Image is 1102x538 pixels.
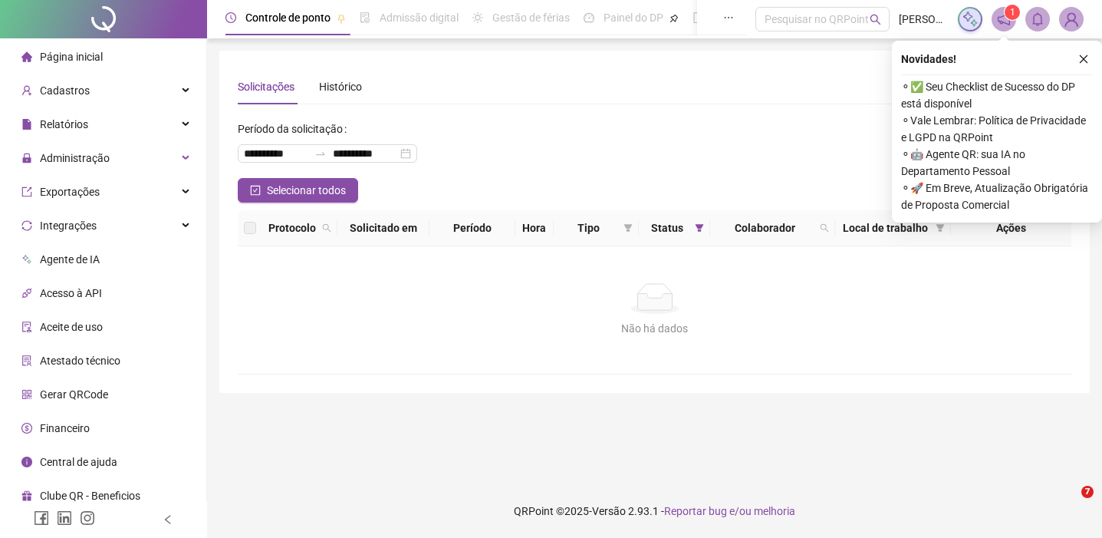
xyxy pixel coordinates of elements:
label: Período da solicitação [238,117,353,141]
span: Central de ajuda [40,456,117,468]
span: filter [695,223,704,233]
span: left [163,514,173,525]
span: search [820,223,829,233]
span: filter [692,216,707,239]
span: ⚬ ✅ Seu Checklist de Sucesso do DP está disponível [901,78,1093,112]
span: book [692,12,703,23]
img: sparkle-icon.fc2bf0ac1784a2077858766a79e2daf3.svg [962,11,979,28]
span: close [1078,54,1089,64]
span: filter [623,223,633,233]
span: Tipo [560,219,617,236]
span: qrcode [21,389,32,400]
span: swap-right [314,147,327,160]
span: [PERSON_NAME] [899,11,949,28]
img: 66628 [1060,8,1083,31]
span: Integrações [40,219,97,232]
span: Controle de ponto [245,12,331,24]
span: api [21,288,32,299]
span: filter [620,216,636,239]
span: Gestão de férias [492,12,570,24]
span: Financeiro [40,422,90,434]
span: Cadastros [40,84,90,97]
span: audit [21,322,32,332]
span: bell [1031,12,1044,26]
span: file-done [360,12,370,23]
span: search [870,14,881,25]
span: sync [21,220,32,231]
span: Relatórios [40,118,88,130]
span: Painel do DP [604,12,663,24]
span: facebook [34,510,49,526]
span: notification [997,12,1011,26]
span: Versão [592,505,626,517]
span: clock-circle [225,12,236,23]
div: Não há dados [256,320,1053,337]
span: instagram [80,510,95,526]
span: Reportar bug e/ou melhoria [664,505,795,517]
span: pushpin [669,14,679,23]
span: Protocolo [268,219,316,236]
span: file [21,119,32,130]
span: sun [472,12,483,23]
div: Ações [957,219,1065,236]
button: Selecionar todos [238,178,358,203]
span: ⚬ Vale Lembrar: Política de Privacidade e LGPD na QRPoint [901,112,1093,146]
th: Período [429,210,515,246]
footer: QRPoint © 2025 - 2.93.1 - [207,484,1102,538]
span: Exportações [40,186,100,198]
span: Selecionar todos [267,182,346,199]
span: Status [645,219,689,236]
span: Admissão digital [380,12,459,24]
span: filter [933,216,948,239]
th: Solicitado em [337,210,429,246]
span: check-square [250,185,261,196]
span: export [21,186,32,197]
span: 1 [1010,7,1015,18]
span: Colaborador [716,219,814,236]
span: pushpin [337,14,346,23]
span: Página inicial [40,51,103,63]
span: lock [21,153,32,163]
span: solution [21,355,32,366]
span: Acesso à API [40,287,102,299]
span: Local de trabalho [841,219,929,236]
iframe: Intercom live chat [1050,486,1087,523]
span: dashboard [584,12,594,23]
span: Aceite de uso [40,321,103,333]
span: linkedin [57,510,72,526]
span: user-add [21,85,32,96]
span: Administração [40,152,110,164]
span: search [319,216,334,239]
span: Novidades ! [901,51,956,68]
span: to [314,147,327,160]
span: Gerar QRCode [40,388,108,401]
span: search [322,223,331,233]
span: Atestado técnico [40,355,120,367]
span: info-circle [21,457,32,467]
span: ⚬ 🚀 Em Breve, Atualização Obrigatória de Proposta Comercial [901,180,1093,213]
sup: 1 [1005,5,1020,20]
div: Histórico [319,78,362,95]
div: Solicitações [238,78,294,95]
th: Hora [515,210,554,246]
span: filter [936,223,945,233]
span: search [817,216,832,239]
span: dollar [21,423,32,434]
span: ⚬ 🤖 Agente QR: sua IA no Departamento Pessoal [901,146,1093,180]
span: home [21,51,32,62]
span: Agente de IA [40,253,100,266]
span: 7 [1081,486,1094,498]
span: Clube QR - Beneficios [40,490,140,502]
span: ellipsis [723,12,734,23]
span: gift [21,490,32,501]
